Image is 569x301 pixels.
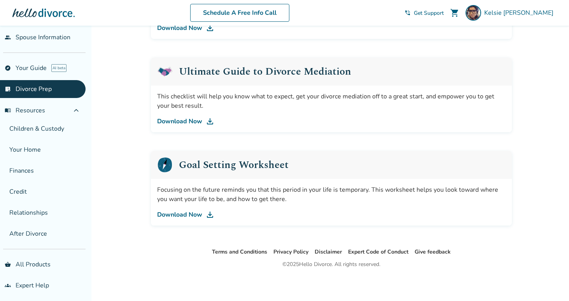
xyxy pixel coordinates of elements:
[273,248,308,255] a: Privacy Policy
[179,66,351,77] h2: Ultimate Guide to Divorce Mediation
[5,86,11,92] span: list_alt_check
[157,92,506,110] div: This checklist will help you know what to expect, get your divorce mediation off to a great start...
[450,8,459,17] span: shopping_cart
[205,23,215,33] img: DL
[466,5,481,21] img: kelsie denner
[484,9,557,17] span: Kelsie [PERSON_NAME]
[179,160,289,170] h2: Goal Setting Worksheet
[72,106,81,115] span: expand_less
[205,117,215,126] img: DL
[51,64,67,72] span: AI beta
[348,248,408,255] a: Expert Code of Conduct
[5,65,11,71] span: explore
[205,210,215,219] img: DL
[157,210,506,219] a: Download Now
[404,10,411,16] span: phone_in_talk
[404,9,444,17] a: phone_in_talkGet Support
[315,247,342,257] li: Disclaimer
[157,185,506,204] div: Focusing on the future reminds you that this period in your life is temporary. This worksheet hel...
[282,260,380,269] div: © 2025 Hello Divorce. All rights reserved.
[157,23,506,33] a: Download Now
[5,282,11,289] span: groups
[415,247,451,257] li: Give feedback
[157,117,506,126] a: Download Now
[5,107,11,114] span: menu_book
[5,261,11,268] span: shopping_basket
[212,248,267,255] a: Terms and Conditions
[414,9,444,17] span: Get Support
[157,64,173,79] img: Ultimate Guide to Divorce Mediation
[157,157,173,173] img: Goal Setting Worksheet
[5,106,45,115] span: Resources
[190,4,289,22] a: Schedule A Free Info Call
[5,34,11,40] span: people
